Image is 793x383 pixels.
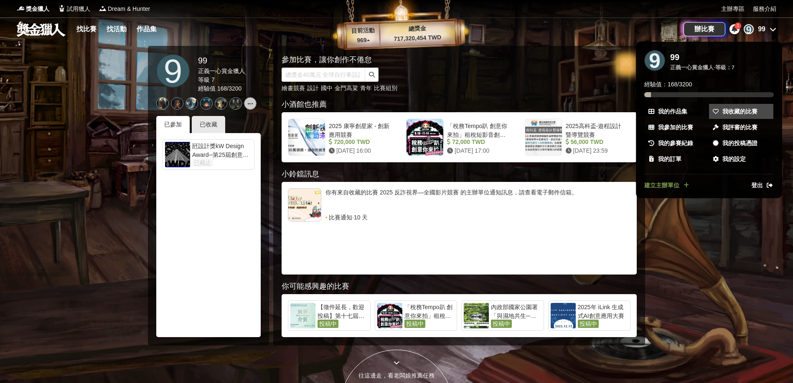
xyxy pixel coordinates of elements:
[737,23,739,28] span: 1
[709,136,773,151] a: 我的投稿憑證
[658,155,681,164] span: 我的訂單
[645,104,709,119] a: 我的作品集
[684,22,725,36] a: 辦比賽
[380,33,455,44] p: 717,320,454 TWD
[645,136,709,151] a: 我的參賽紀錄
[751,181,774,190] a: 登出
[644,50,665,71] div: 9
[658,107,687,116] span: 我的作品集
[346,26,380,36] p: 目前活動
[714,63,715,72] span: ·
[658,139,693,148] span: 我的參賽紀錄
[722,123,757,132] span: 我評審的比賽
[670,52,679,62] div: 99
[658,123,693,132] span: 我參加的比賽
[709,151,773,166] a: 我的設定
[644,181,690,190] a: 建立主辦單位
[722,139,757,148] span: 我的投稿憑證
[379,23,455,34] p: 總獎金
[709,120,773,135] a: 我評審的比賽
[715,63,735,72] div: 等級： 7
[709,104,773,119] a: 我收藏的比賽
[644,80,692,89] span: 經驗值： 168 / 3200
[751,181,763,190] span: 登出
[645,120,709,135] a: 我參加的比賽
[722,107,757,116] span: 我收藏的比賽
[644,181,679,190] span: 建立主辦單位
[722,155,746,164] span: 我的設定
[645,151,709,166] a: 我的訂單
[346,35,380,45] p: 969 ▴
[670,63,714,72] div: 正義一心賞金獵人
